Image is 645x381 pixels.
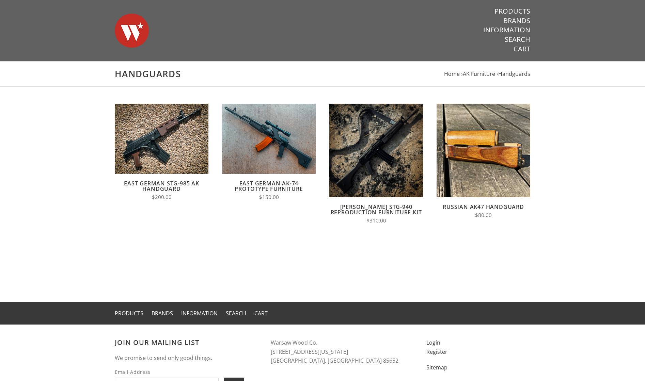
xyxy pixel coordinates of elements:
[426,339,440,346] a: Login
[514,45,530,53] a: Cart
[115,338,257,347] h3: Join our mailing list
[259,194,279,201] span: $150.00
[426,348,447,355] a: Register
[222,104,316,174] img: East German AK-74 Prototype Furniture
[443,203,524,211] a: Russian AK47 Handguard
[366,217,386,224] span: $310.00
[152,194,172,201] span: $200.00
[115,368,219,376] span: Email Address
[254,310,268,317] a: Cart
[115,353,257,363] p: We promise to send only good things.
[115,310,143,317] a: Products
[444,70,460,78] a: Home
[503,16,530,25] a: Brands
[497,69,530,79] li: ›
[426,364,447,371] a: Sitemap
[271,338,413,365] address: Warsaw Wood Co. [STREET_ADDRESS][US_STATE] [GEOGRAPHIC_DATA], [GEOGRAPHIC_DATA] 85652
[505,35,530,44] a: Search
[494,7,530,16] a: Products
[226,310,246,317] a: Search
[152,310,173,317] a: Brands
[461,69,495,79] li: ›
[498,70,530,78] a: Handguards
[115,7,149,54] img: Warsaw Wood Co.
[437,104,530,197] img: Russian AK47 Handguard
[463,70,495,78] a: AK Furniture
[115,104,208,174] img: East German STG-985 AK Handguard
[329,104,423,197] img: Wieger STG-940 Reproduction Furniture Kit
[475,212,492,219] span: $80.00
[483,26,530,34] a: Information
[115,68,530,80] h1: Handguards
[181,310,218,317] a: Information
[235,180,303,193] a: East German AK-74 Prototype Furniture
[124,180,199,193] a: East German STG-985 AK Handguard
[331,203,422,216] a: [PERSON_NAME] STG-940 Reproduction Furniture Kit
